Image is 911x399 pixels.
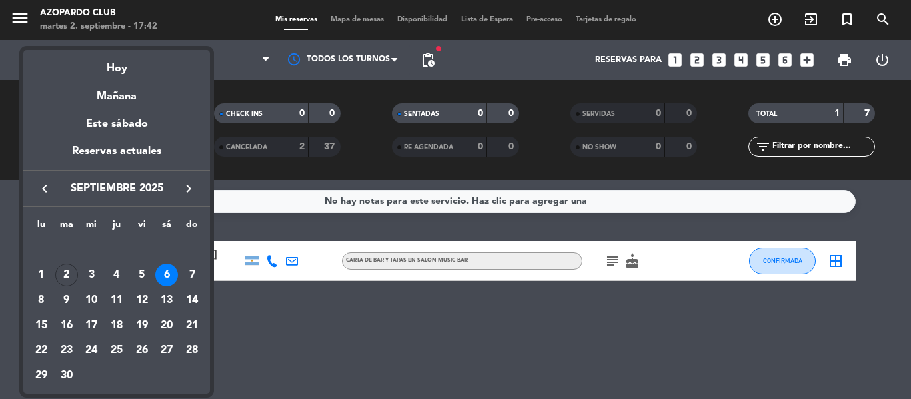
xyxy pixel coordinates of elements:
th: martes [54,217,79,238]
div: Este sábado [23,105,210,143]
div: 30 [55,364,78,387]
div: 7 [181,264,203,286]
td: 24 de septiembre de 2025 [79,338,104,364]
div: 9 [55,289,78,312]
div: 29 [30,364,53,387]
div: 8 [30,289,53,312]
td: 6 de septiembre de 2025 [155,263,180,288]
div: 23 [55,340,78,362]
div: 26 [131,340,153,362]
div: 14 [181,289,203,312]
div: 4 [105,264,128,286]
div: 22 [30,340,53,362]
div: 20 [155,314,178,337]
td: 12 de septiembre de 2025 [129,288,155,313]
td: 23 de septiembre de 2025 [54,338,79,364]
i: keyboard_arrow_left [37,181,53,197]
div: 27 [155,340,178,362]
i: keyboard_arrow_right [181,181,197,197]
td: 22 de septiembre de 2025 [29,338,54,364]
div: 16 [55,314,78,337]
div: 19 [131,314,153,337]
td: 17 de septiembre de 2025 [79,313,104,338]
div: 13 [155,289,178,312]
td: 27 de septiembre de 2025 [155,338,180,364]
div: 11 [105,289,128,312]
div: 2 [55,264,78,286]
div: 18 [105,314,128,337]
td: 11 de septiembre de 2025 [104,288,129,313]
td: 9 de septiembre de 2025 [54,288,79,313]
th: lunes [29,217,54,238]
td: 25 de septiembre de 2025 [104,338,129,364]
span: septiembre 2025 [57,180,177,197]
div: 6 [155,264,178,286]
td: 4 de septiembre de 2025 [104,263,129,288]
div: 25 [105,340,128,362]
th: domingo [179,217,205,238]
div: 24 [80,340,103,362]
td: 5 de septiembre de 2025 [129,263,155,288]
th: sábado [155,217,180,238]
div: 3 [80,264,103,286]
td: 16 de septiembre de 2025 [54,313,79,338]
td: 8 de septiembre de 2025 [29,288,54,313]
button: keyboard_arrow_left [33,180,57,197]
div: Hoy [23,50,210,77]
td: SEP. [29,238,205,263]
td: 2 de septiembre de 2025 [54,263,79,288]
th: miércoles [79,217,104,238]
div: 1 [30,264,53,286]
td: 28 de septiembre de 2025 [179,338,205,364]
div: 5 [131,264,153,286]
td: 30 de septiembre de 2025 [54,363,79,388]
div: 15 [30,314,53,337]
td: 19 de septiembre de 2025 [129,313,155,338]
td: 10 de septiembre de 2025 [79,288,104,313]
td: 7 de septiembre de 2025 [179,263,205,288]
div: 17 [80,314,103,337]
td: 26 de septiembre de 2025 [129,338,155,364]
td: 13 de septiembre de 2025 [155,288,180,313]
td: 29 de septiembre de 2025 [29,363,54,388]
div: 12 [131,289,153,312]
th: viernes [129,217,155,238]
div: 28 [181,340,203,362]
div: Reservas actuales [23,143,210,170]
td: 21 de septiembre de 2025 [179,313,205,338]
div: 10 [80,289,103,312]
div: Mañana [23,78,210,105]
td: 15 de septiembre de 2025 [29,313,54,338]
td: 18 de septiembre de 2025 [104,313,129,338]
td: 14 de septiembre de 2025 [179,288,205,313]
div: 21 [181,314,203,337]
td: 1 de septiembre de 2025 [29,263,54,288]
td: 3 de septiembre de 2025 [79,263,104,288]
button: keyboard_arrow_right [177,180,201,197]
th: jueves [104,217,129,238]
td: 20 de septiembre de 2025 [155,313,180,338]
